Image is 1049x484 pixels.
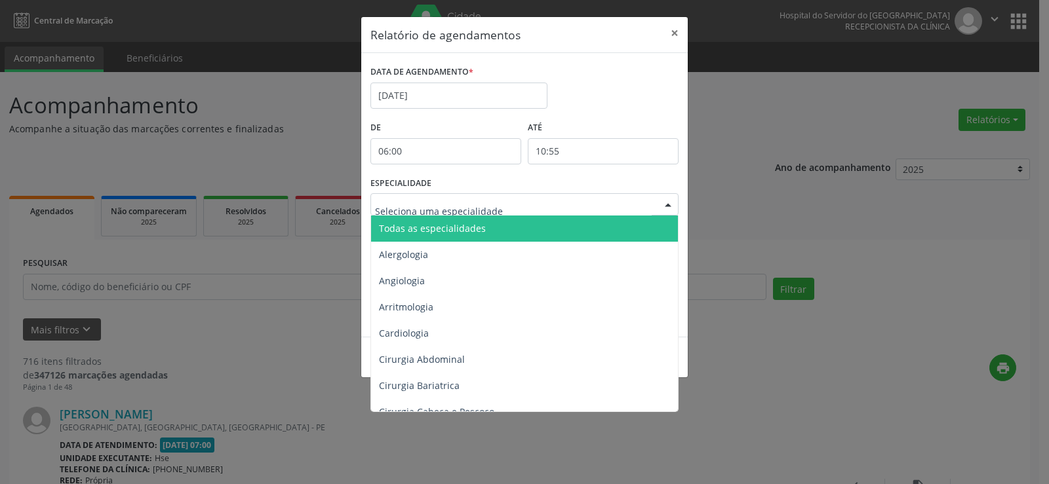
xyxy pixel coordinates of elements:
input: Seleciona uma especialidade [375,198,652,224]
input: Selecione o horário final [528,138,679,164]
label: ESPECIALIDADE [370,174,431,194]
span: Angiologia [379,274,425,287]
label: ATÉ [528,118,679,138]
span: Todas as especialidades [379,222,486,234]
input: Selecione uma data ou intervalo [370,83,547,109]
span: Cirurgia Cabeça e Pescoço [379,405,494,418]
button: Close [662,17,688,49]
span: Arritmologia [379,301,433,313]
label: DATA DE AGENDAMENTO [370,62,473,83]
span: Cirurgia Abdominal [379,353,465,365]
input: Selecione o horário inicial [370,138,521,164]
label: De [370,118,521,138]
span: Alergologia [379,248,428,261]
span: Cardiologia [379,327,429,339]
h5: Relatório de agendamentos [370,26,521,43]
span: Cirurgia Bariatrica [379,379,460,392]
